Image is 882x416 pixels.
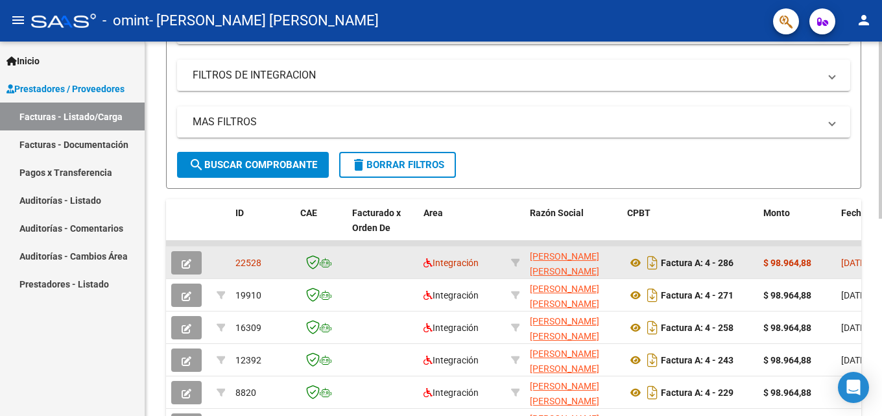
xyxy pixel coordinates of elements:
span: - omint [102,6,149,35]
i: Descargar documento [644,285,661,306]
span: 22528 [235,258,261,268]
span: Buscar Comprobante [189,159,317,171]
span: CPBT [627,208,650,218]
datatable-header-cell: CAE [295,199,347,256]
div: 27266410951 [530,249,617,276]
strong: Factura A: 4 - 243 [661,355,733,365]
mat-expansion-panel-header: MAS FILTROS [177,106,850,138]
datatable-header-cell: Razón Social [525,199,622,256]
strong: $ 98.964,88 [763,323,811,333]
span: Integración [423,387,479,398]
span: [DATE] [841,355,868,365]
span: 12392 [235,355,261,365]
strong: Factura A: 4 - 258 [661,323,733,333]
mat-icon: delete [351,157,366,173]
span: CAE [300,208,317,218]
datatable-header-cell: Facturado x Orden De [347,199,418,256]
div: 27266410951 [530,347,617,374]
button: Borrar Filtros [339,152,456,178]
strong: $ 98.964,88 [763,355,811,365]
span: [PERSON_NAME] [PERSON_NAME] [530,381,599,406]
span: 16309 [235,323,261,333]
datatable-header-cell: CPBT [622,199,758,256]
span: Razón Social [530,208,584,218]
div: 27266410951 [530,282,617,309]
span: Borrar Filtros [351,159,444,171]
span: Prestadores / Proveedores [6,82,125,96]
span: Monto [763,208,790,218]
mat-panel-title: MAS FILTROS [193,115,819,129]
span: Integración [423,355,479,365]
i: Descargar documento [644,252,661,273]
span: Integración [423,290,479,300]
span: - [PERSON_NAME] [PERSON_NAME] [149,6,379,35]
span: [DATE] [841,323,868,333]
span: ID [235,208,244,218]
span: [PERSON_NAME] [PERSON_NAME] [530,284,599,309]
i: Descargar documento [644,350,661,371]
span: Area [423,208,443,218]
datatable-header-cell: Area [418,199,506,256]
strong: Factura A: 4 - 271 [661,290,733,300]
strong: $ 98.964,88 [763,387,811,398]
div: Open Intercom Messenger [838,372,869,403]
span: [PERSON_NAME] [PERSON_NAME] [530,316,599,341]
strong: $ 98.964,88 [763,258,811,268]
span: [DATE] [841,258,868,268]
div: 27266410951 [530,314,617,341]
strong: Factura A: 4 - 286 [661,258,733,268]
datatable-header-cell: Monto [758,199,836,256]
mat-panel-title: FILTROS DE INTEGRACION [193,68,819,82]
span: [PERSON_NAME] [PERSON_NAME] [530,251,599,276]
mat-icon: person [856,12,872,28]
span: 19910 [235,290,261,300]
span: Inicio [6,54,40,68]
mat-icon: menu [10,12,26,28]
span: Integración [423,258,479,268]
i: Descargar documento [644,382,661,403]
strong: $ 98.964,88 [763,290,811,300]
span: 8820 [235,387,256,398]
span: [DATE] [841,290,868,300]
span: Integración [423,323,479,333]
strong: Factura A: 4 - 229 [661,387,733,398]
mat-icon: search [189,157,204,173]
mat-expansion-panel-header: FILTROS DE INTEGRACION [177,60,850,91]
span: [PERSON_NAME] [PERSON_NAME] [530,349,599,374]
i: Descargar documento [644,317,661,338]
button: Buscar Comprobante [177,152,329,178]
datatable-header-cell: ID [230,199,295,256]
div: 27266410951 [530,379,617,406]
span: Facturado x Orden De [352,208,401,233]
